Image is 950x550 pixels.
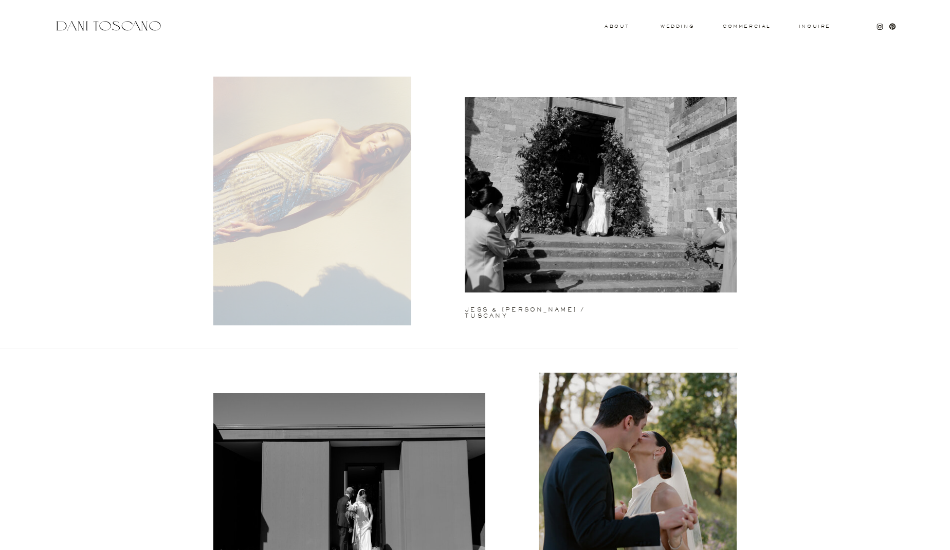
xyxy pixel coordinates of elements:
[661,24,694,28] a: wedding
[798,24,831,29] a: Inquire
[465,307,625,311] a: jess & [PERSON_NAME] / tuscany
[723,24,770,28] a: commercial
[605,24,627,28] a: About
